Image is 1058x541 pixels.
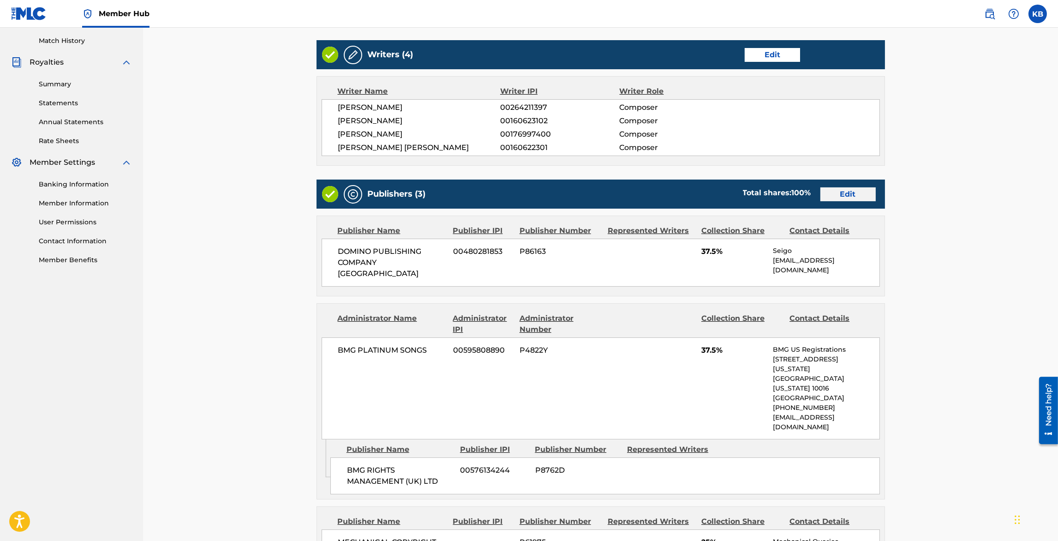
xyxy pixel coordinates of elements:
span: P8762D [535,465,621,476]
span: P86163 [520,246,601,257]
p: Seigo [773,246,879,256]
a: Member Information [39,198,132,208]
p: [US_STATE][GEOGRAPHIC_DATA][US_STATE] 10016 [773,364,879,393]
span: [PERSON_NAME] [PERSON_NAME] [338,142,501,153]
a: Public Search [980,5,999,23]
div: Represented Writers [627,444,712,455]
iframe: Chat Widget [1012,497,1058,541]
div: Drag [1015,506,1020,534]
div: Publisher IPI [453,516,513,527]
div: Publisher Name [338,516,446,527]
img: expand [121,157,132,168]
div: Help [1004,5,1023,23]
div: Administrator Name [338,313,446,335]
span: Member Settings [30,157,95,168]
a: Annual Statements [39,117,132,127]
div: Represented Writers [608,516,694,527]
a: Statements [39,98,132,108]
img: expand [121,57,132,68]
div: Publisher IPI [453,225,513,236]
div: Contact Details [789,516,871,527]
div: Represented Writers [608,225,694,236]
img: Valid [322,47,338,63]
img: Writers [347,49,359,60]
img: help [1008,8,1019,19]
div: Publisher Number [520,225,601,236]
a: Banking Information [39,180,132,189]
div: Publisher Number [535,444,620,455]
span: 00576134244 [460,465,528,476]
img: Top Rightsholder [82,8,93,19]
a: Contact Information [39,236,132,246]
span: 00480281853 [453,246,513,257]
div: Contact Details [789,313,871,335]
div: Writer IPI [500,86,620,97]
div: Contact Details [789,225,871,236]
a: Summary [39,79,132,89]
span: [PERSON_NAME] [338,102,501,113]
p: [EMAIL_ADDRESS][DOMAIN_NAME] [773,413,879,432]
span: 100 % [792,188,811,197]
img: search [984,8,995,19]
span: BMG RIGHTS MANAGEMENT (UK) LTD [347,465,454,487]
a: Rate Sheets [39,136,132,146]
span: Royalties [30,57,64,68]
div: Publisher Name [338,225,446,236]
div: Collection Share [701,225,783,236]
span: P4822Y [520,345,601,356]
iframe: Resource Center [1032,373,1058,447]
h5: Writers (4) [368,49,413,60]
div: Writer Name [338,86,501,97]
span: [PERSON_NAME] [338,115,501,126]
span: Composer [619,142,728,153]
a: User Permissions [39,217,132,227]
a: Edit [745,48,800,62]
div: Collection Share [701,313,783,335]
h5: Publishers (3) [368,189,426,199]
p: BMG US Registrations [773,345,879,355]
div: Collection Share [701,516,783,527]
div: Administrator Number [520,313,601,335]
a: Edit [820,187,876,201]
p: [EMAIL_ADDRESS][DOMAIN_NAME] [773,256,879,275]
img: Publishers [347,189,359,200]
span: Member Hub [99,8,149,19]
span: 00595808890 [453,345,513,356]
p: [GEOGRAPHIC_DATA] [773,393,879,403]
span: 37.5% [701,246,766,257]
a: Member Benefits [39,255,132,265]
span: 00160623102 [500,115,619,126]
span: 00176997400 [500,129,619,140]
div: Total shares: [743,187,811,198]
div: Publisher Number [520,516,601,527]
p: [STREET_ADDRESS] [773,355,879,364]
span: 00264211397 [500,102,619,113]
span: [PERSON_NAME] [338,129,501,140]
img: MLC Logo [11,7,47,20]
div: Administrator IPI [453,313,513,335]
span: Composer [619,115,728,126]
span: DOMINO PUBLISHING COMPANY [GEOGRAPHIC_DATA] [338,246,447,279]
img: Member Settings [11,157,22,168]
img: Royalties [11,57,22,68]
span: BMG PLATINUM SONGS [338,345,447,356]
span: Composer [619,102,728,113]
span: 37.5% [701,345,766,356]
a: Match History [39,36,132,46]
div: Writer Role [620,86,728,97]
img: Valid [322,186,338,202]
p: [PHONE_NUMBER] [773,403,879,413]
div: Publisher IPI [460,444,528,455]
span: 00160622301 [500,142,619,153]
span: Composer [619,129,728,140]
div: Publisher Name [347,444,453,455]
div: User Menu [1028,5,1047,23]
